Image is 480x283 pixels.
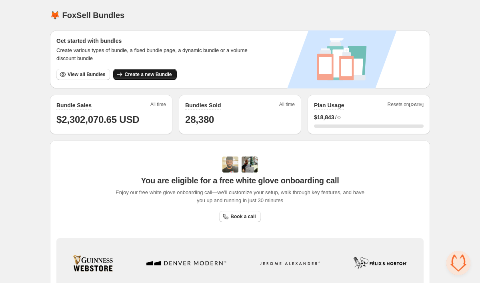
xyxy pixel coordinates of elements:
span: View all Bundles [68,71,105,78]
img: Adi [222,157,238,173]
span: You are eligible for a free white glove onboarding call [141,176,339,185]
button: View all Bundles [56,69,110,80]
span: Resets on [388,101,424,110]
span: Book a call [230,213,256,220]
h1: 28,380 [185,113,295,126]
span: All time [150,101,166,110]
span: Enjoy our free white glove onboarding call—we'll customize your setup, walk through key features,... [112,189,369,205]
a: Open chat [446,251,470,275]
h1: $2,302,070.65 USD [56,113,166,126]
h2: Plan Usage [314,101,344,109]
h2: Bundles Sold [185,101,221,109]
h1: 🦊 FoxSell Bundles [50,10,124,20]
span: [DATE] [409,102,424,107]
span: ∞ [337,114,341,120]
span: Create a new Bundle [124,71,172,78]
img: Prakhar [242,157,258,173]
span: All time [279,101,295,110]
span: Create various types of bundle, a fixed bundle page, a dynamic bundle or a volume discount bundle [56,46,255,62]
span: $ 18,843 [314,113,334,121]
h3: Get started with bundles [56,37,255,45]
a: Book a call [219,211,260,222]
h2: Bundle Sales [56,101,92,109]
div: / [314,113,424,121]
button: Create a new Bundle [113,69,176,80]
